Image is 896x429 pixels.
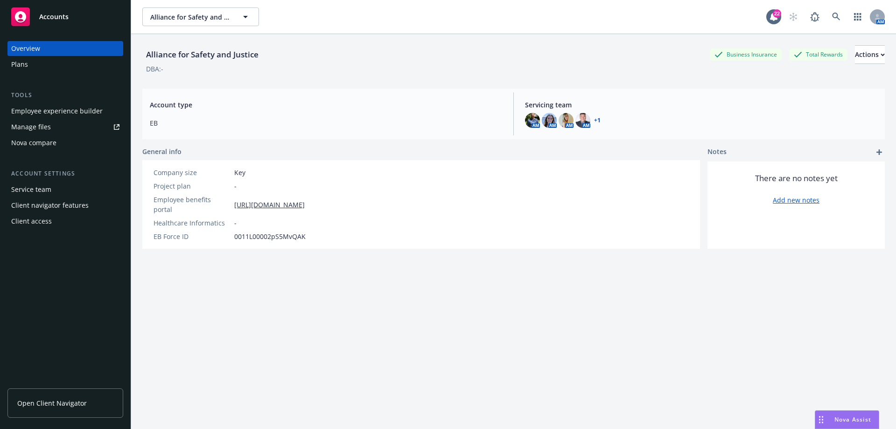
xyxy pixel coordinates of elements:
[11,198,89,213] div: Client navigator features
[559,113,574,128] img: photo
[815,411,827,429] div: Drag to move
[773,9,781,18] div: 22
[150,100,502,110] span: Account type
[789,49,847,60] div: Total Rewards
[7,169,123,178] div: Account settings
[142,7,259,26] button: Alliance for Safety and Justice
[154,232,231,241] div: EB Force ID
[150,118,502,128] span: EB
[39,13,69,21] span: Accounts
[7,214,123,229] a: Client access
[7,135,123,150] a: Nova compare
[11,120,51,134] div: Manage files
[542,113,557,128] img: photo
[575,113,590,128] img: photo
[815,410,879,429] button: Nova Assist
[11,57,28,72] div: Plans
[17,398,87,408] span: Open Client Navigator
[234,232,306,241] span: 0011L00002pS5MvQAK
[7,57,123,72] a: Plans
[7,198,123,213] a: Client navigator features
[710,49,782,60] div: Business Insurance
[11,182,51,197] div: Service team
[11,214,52,229] div: Client access
[234,218,237,228] span: -
[834,415,871,423] span: Nova Assist
[7,182,123,197] a: Service team
[525,113,540,128] img: photo
[142,147,182,156] span: General info
[154,181,231,191] div: Project plan
[784,7,803,26] a: Start snowing
[848,7,867,26] a: Switch app
[855,46,885,63] div: Actions
[755,173,838,184] span: There are no notes yet
[11,41,40,56] div: Overview
[773,195,819,205] a: Add new notes
[827,7,846,26] a: Search
[234,200,305,210] a: [URL][DOMAIN_NAME]
[7,91,123,100] div: Tools
[11,104,103,119] div: Employee experience builder
[594,118,601,123] a: +1
[154,168,231,177] div: Company size
[7,41,123,56] a: Overview
[142,49,262,61] div: Alliance for Safety and Justice
[7,104,123,119] a: Employee experience builder
[525,100,877,110] span: Servicing team
[234,168,245,177] span: Key
[154,218,231,228] div: Healthcare Informatics
[146,64,163,74] div: DBA: -
[7,120,123,134] a: Manage files
[154,195,231,214] div: Employee benefits portal
[150,12,231,22] span: Alliance for Safety and Justice
[7,4,123,30] a: Accounts
[234,181,237,191] span: -
[805,7,824,26] a: Report a Bug
[707,147,727,158] span: Notes
[855,45,885,64] button: Actions
[11,135,56,150] div: Nova compare
[874,147,885,158] a: add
